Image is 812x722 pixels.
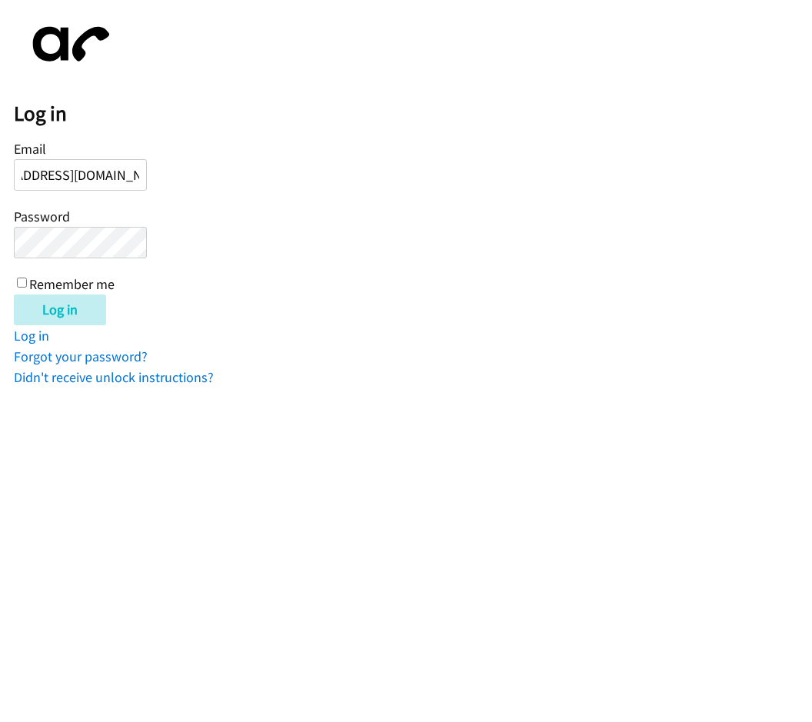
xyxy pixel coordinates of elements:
a: Didn't receive unlock instructions? [14,368,214,386]
label: Remember me [29,275,115,293]
label: Email [14,140,46,158]
h2: Log in [14,101,812,127]
a: Log in [14,327,49,344]
input: Log in [14,294,106,325]
a: Forgot your password? [14,348,148,365]
img: aphone-8a226864a2ddd6a5e75d1ebefc011f4aa8f32683c2d82f3fb0802fe031f96514.svg [14,14,121,75]
label: Password [14,208,70,225]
